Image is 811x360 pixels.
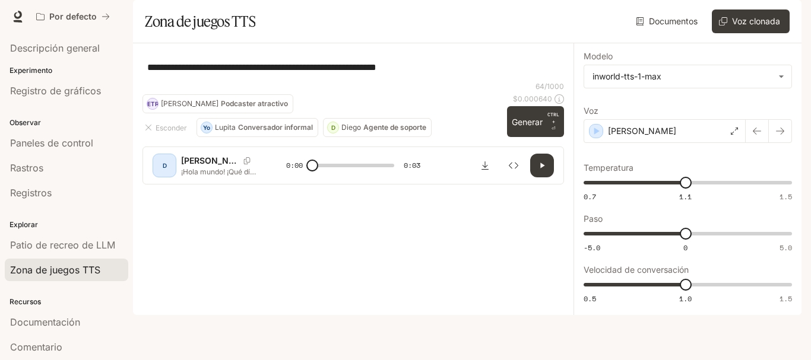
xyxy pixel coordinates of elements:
font: inworld-tts-1-max [593,71,661,81]
button: METRO[PERSON_NAME]Podcaster atractivo [142,94,293,113]
font: Conversador informal [238,123,313,132]
span: 0:00 [286,160,303,171]
font: $ [513,94,518,103]
button: GenerarCTRL +⏎ [507,106,564,137]
font: 64 [536,82,544,91]
font: 0 [683,243,688,253]
font: Agente de soporte [363,123,426,132]
button: Inspeccionar [502,154,525,177]
font: Zona de juegos TTS [145,12,255,30]
font: 0:03 [404,160,420,170]
font: Por defecto [49,11,97,21]
font: 0.7 [584,192,596,202]
button: Voz clonada [712,9,790,33]
font: METRO [142,100,164,107]
font: Modelo [584,51,613,61]
font: Paso [584,214,603,224]
font: ⏎ [552,126,556,131]
font: [PERSON_NAME] [181,155,250,165]
button: DDiegoAgente de soporte [323,118,432,137]
button: Esconder [142,118,192,137]
font: Yo [203,124,210,131]
button: Copiar ID de voz [239,157,255,164]
font: 1.1 [679,192,692,202]
font: Generar [512,117,543,127]
button: YoLupitaConversador informal [197,118,318,137]
font: Lupita [215,123,236,132]
font: D [331,124,335,131]
font: [PERSON_NAME] [608,126,676,136]
font: D [163,162,167,169]
font: 1.0 [679,294,692,304]
button: Todos los espacios de trabajo [31,5,115,28]
font: 0.000640 [518,94,552,103]
font: 0.5 [584,294,596,304]
font: Diego [341,123,361,132]
font: Voz clonada [732,16,780,26]
font: Esconder [156,123,187,132]
font: -5.0 [584,243,600,253]
button: Descargar audio [473,154,497,177]
font: / [544,82,547,91]
div: inworld-tts-1-max [584,65,791,88]
font: Voz [584,106,598,116]
font: [PERSON_NAME] [161,99,218,108]
font: 1.5 [780,192,792,202]
font: 5.0 [780,243,792,253]
font: CTRL + [547,111,559,125]
font: Podcaster atractivo [221,99,288,108]
font: ¡Hola mundo! ¡Qué día tan maravilloso para ser modelo de texto a voz! [181,167,256,206]
font: Velocidad de conversación [584,265,689,275]
font: Documentos [649,16,698,26]
a: Documentos [633,9,702,33]
font: 1.5 [780,294,792,304]
font: 1000 [547,82,564,91]
font: Temperatura [584,163,633,173]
